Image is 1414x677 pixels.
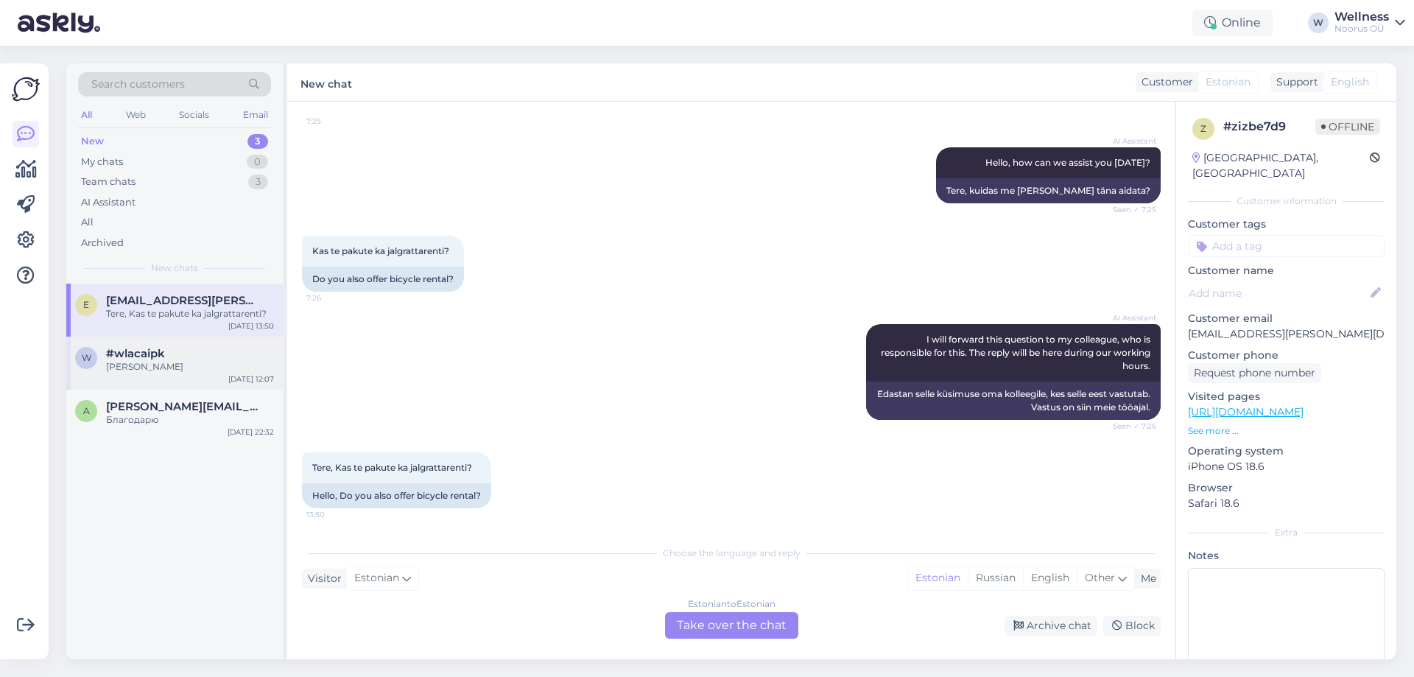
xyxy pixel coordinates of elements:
span: Offline [1315,119,1380,135]
div: Extra [1188,526,1385,539]
div: AI Assistant [81,195,136,210]
p: Browser [1188,480,1385,496]
p: Visited pages [1188,389,1385,404]
span: 7:26 [306,292,362,304]
a: [URL][DOMAIN_NAME] [1188,405,1304,418]
div: Archived [81,236,124,250]
span: a [83,405,90,416]
div: English [1023,567,1077,589]
p: Notes [1188,548,1385,564]
p: [EMAIL_ADDRESS][PERSON_NAME][DOMAIN_NAME] [1188,326,1385,342]
div: Request phone number [1188,363,1321,383]
span: English [1331,74,1369,90]
span: Hello, how can we assist you [DATE]? [985,157,1150,168]
div: All [81,215,94,230]
div: New [81,134,104,149]
div: Team chats [81,175,136,189]
span: Seen ✓ 7:26 [1101,421,1156,432]
span: Other [1085,571,1115,584]
div: 3 [248,175,268,189]
img: Askly Logo [12,75,40,103]
div: Edastan selle küsimuse oma kolleegile, kes selle eest vastutab. Vastus on siin meie tööajal. [866,382,1161,420]
div: Tere, Kas te pakute ka jalgrattarenti? [106,307,274,320]
div: [GEOGRAPHIC_DATA], [GEOGRAPHIC_DATA] [1192,150,1370,181]
div: Online [1192,10,1273,36]
p: Customer phone [1188,348,1385,363]
span: 7:25 [306,116,362,127]
span: Tere, Kas te pakute ka jalgrattarenti? [312,462,472,473]
div: Take over the chat [665,612,798,639]
span: 13:50 [306,509,362,520]
span: e [83,299,89,310]
p: Operating system [1188,443,1385,459]
div: Noorus OÜ [1334,23,1389,35]
div: Hello, Do you also offer bicycle rental? [302,483,491,508]
div: All [78,105,95,124]
a: WellnessNoorus OÜ [1334,11,1405,35]
span: w [82,352,91,363]
p: Safari 18.6 [1188,496,1385,511]
div: Customer information [1188,194,1385,208]
div: Wellness [1334,11,1389,23]
span: AI Assistant [1101,312,1156,323]
div: Socials [176,105,212,124]
span: AI Assistant [1101,136,1156,147]
div: Tere, kuidas me [PERSON_NAME] täna aidata? [936,178,1161,203]
span: Estonian [354,570,399,586]
p: Customer tags [1188,217,1385,232]
div: [DATE] 13:50 [228,320,274,332]
div: W [1308,13,1329,33]
label: New chat [300,72,352,92]
span: Kas te pakute ka jalgrattarenti? [312,245,449,256]
span: etti.jane@gmail.com [106,294,259,307]
div: 3 [247,134,268,149]
div: Russian [968,567,1023,589]
span: Seen ✓ 7:25 [1101,204,1156,215]
div: My chats [81,155,123,169]
p: iPhone OS 18.6 [1188,459,1385,474]
div: Estonian [908,567,968,589]
div: Благодарю [106,413,274,427]
input: Add a tag [1188,235,1385,257]
p: Customer email [1188,311,1385,326]
div: 0 [247,155,268,169]
p: Customer name [1188,263,1385,278]
div: Support [1270,74,1318,90]
span: Estonian [1206,74,1251,90]
div: Archive chat [1005,616,1097,636]
div: # zizbe7d9 [1223,118,1315,136]
input: Add name [1189,285,1368,301]
span: New chats [151,262,198,275]
div: Choose the language and reply [302,547,1161,560]
div: Estonian to Estonian [688,597,775,611]
div: Block [1103,616,1161,636]
div: Do you also offer bicycle rental? [302,267,464,292]
div: Web [123,105,149,124]
span: Search customers [91,77,185,92]
span: anastassia.vladimirovna@gmail.com [106,400,259,413]
div: Me [1135,571,1156,586]
span: I will forward this question to my colleague, who is responsible for this. The reply will be here... [881,334,1153,371]
div: Customer [1136,74,1193,90]
span: z [1200,123,1206,134]
span: #wlacaipk [106,347,165,360]
div: Email [240,105,271,124]
p: See more ... [1188,424,1385,438]
div: [DATE] 22:32 [228,427,274,438]
div: [DATE] 12:07 [228,373,274,385]
div: [PERSON_NAME] [106,360,274,373]
div: Visitor [302,571,342,586]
